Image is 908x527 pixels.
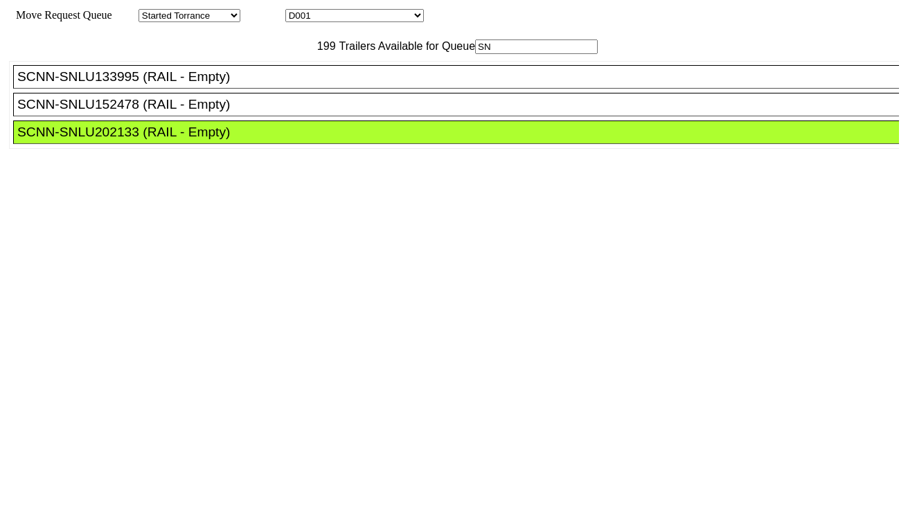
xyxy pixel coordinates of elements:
span: Move Request Queue [9,9,112,21]
input: Filter Available Trailers [475,39,598,54]
div: SCNN-SNLU152478 (RAIL - Empty) [17,97,907,112]
span: Location [243,9,283,21]
div: SCNN-SNLU133995 (RAIL - Empty) [17,69,907,84]
div: SCNN-SNLU202133 (RAIL - Empty) [17,125,907,140]
span: Trailers Available for Queue [336,40,476,52]
span: Area [114,9,136,21]
span: 199 [310,40,336,52]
